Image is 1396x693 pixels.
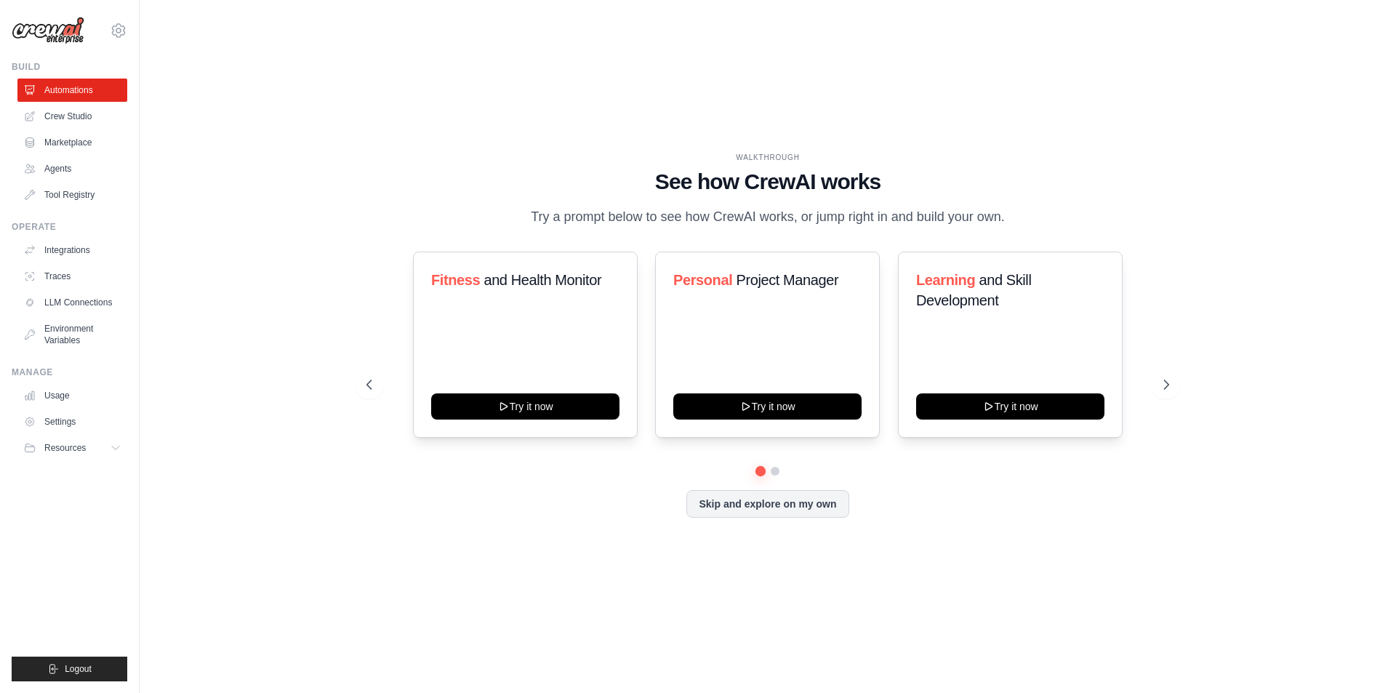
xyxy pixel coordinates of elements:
[17,131,127,154] a: Marketplace
[17,436,127,460] button: Resources
[17,157,127,180] a: Agents
[12,61,127,73] div: Build
[17,410,127,433] a: Settings
[673,272,732,288] span: Personal
[17,291,127,314] a: LLM Connections
[12,657,127,681] button: Logout
[17,239,127,262] a: Integrations
[65,663,92,675] span: Logout
[686,490,849,518] button: Skip and explore on my own
[17,183,127,207] a: Tool Registry
[17,317,127,352] a: Environment Variables
[737,272,839,288] span: Project Manager
[12,17,84,44] img: Logo
[17,79,127,102] a: Automations
[916,393,1104,420] button: Try it now
[17,265,127,288] a: Traces
[916,272,975,288] span: Learning
[17,105,127,128] a: Crew Studio
[431,272,480,288] span: Fitness
[44,442,86,454] span: Resources
[12,221,127,233] div: Operate
[431,393,619,420] button: Try it now
[17,384,127,407] a: Usage
[523,207,1012,228] p: Try a prompt below to see how CrewAI works, or jump right in and build your own.
[484,272,601,288] span: and Health Monitor
[673,393,862,420] button: Try it now
[12,366,127,378] div: Manage
[366,169,1169,195] h1: See how CrewAI works
[366,152,1169,163] div: WALKTHROUGH
[916,272,1031,308] span: and Skill Development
